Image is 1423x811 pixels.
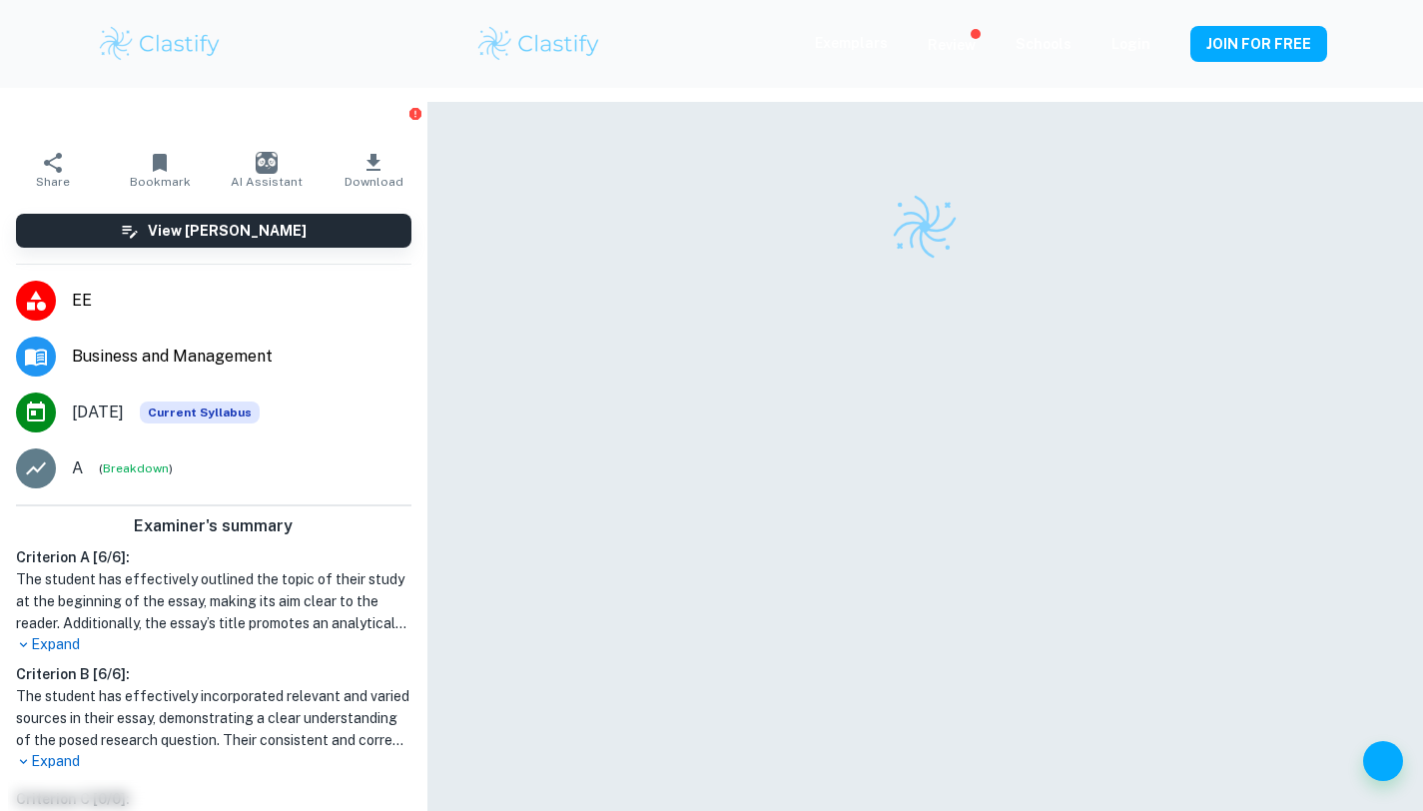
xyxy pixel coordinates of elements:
[36,175,70,189] span: Share
[148,220,307,242] h6: View [PERSON_NAME]
[16,751,411,772] p: Expand
[140,402,260,423] div: This exemplar is based on the current syllabus. Feel free to refer to it for inspiration/ideas wh...
[256,152,278,174] img: AI Assistant
[16,663,411,685] h6: Criterion B [ 6 / 6 ]:
[16,634,411,655] p: Expand
[1111,36,1150,52] a: Login
[72,345,411,369] span: Business and Management
[815,32,888,54] p: Exemplars
[130,175,191,189] span: Bookmark
[8,514,419,538] h6: Examiner's summary
[107,142,214,198] button: Bookmark
[890,192,960,262] img: Clastify logo
[1016,36,1071,52] a: Schools
[928,34,976,56] p: Review
[72,289,411,313] span: EE
[16,568,411,634] h1: The student has effectively outlined the topic of their study at the beginning of the essay, maki...
[16,214,411,248] button: View [PERSON_NAME]
[16,685,411,751] h1: The student has effectively incorporated relevant and varied sources in their essay, demonstratin...
[1190,26,1327,62] button: JOIN FOR FREE
[475,24,602,64] img: Clastify logo
[99,459,173,478] span: ( )
[408,106,423,121] button: Report issue
[72,456,83,480] p: A
[214,142,321,198] button: AI Assistant
[321,142,427,198] button: Download
[345,175,403,189] span: Download
[140,402,260,423] span: Current Syllabus
[103,459,169,477] button: Breakdown
[97,24,224,64] img: Clastify logo
[16,546,411,568] h6: Criterion A [ 6 / 6 ]:
[231,175,303,189] span: AI Assistant
[1363,741,1403,781] button: Help and Feedback
[72,401,124,424] span: [DATE]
